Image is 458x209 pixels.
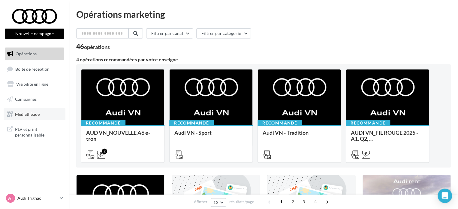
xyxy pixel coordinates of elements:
span: AUDI VN_FIL ROUGE 2025 - A1, Q2, ... [351,129,418,142]
button: Filtrer par catégorie [196,28,251,38]
a: Visibilité en ligne [4,78,65,91]
span: Audi VN - Sport [174,129,212,136]
span: Boîte de réception [15,66,50,71]
button: Filtrer par canal [146,28,193,38]
a: Médiathèque [4,108,65,121]
span: AUD VN_NOUVELLE A6 e-tron [86,129,150,142]
div: Recommandé [169,120,214,126]
span: Médiathèque [15,111,40,116]
span: 2 [288,197,298,207]
span: résultats/page [229,199,254,205]
a: Opérations [4,48,65,60]
div: Opérations marketing [76,10,451,19]
p: Audi Trignac [17,195,57,201]
button: 12 [211,198,226,207]
div: Recommandé [258,120,302,126]
span: AT [8,195,13,201]
button: Nouvelle campagne [5,29,64,39]
div: 46 [76,43,110,50]
div: Recommandé [346,120,390,126]
span: Afficher [194,199,207,205]
div: 2 [102,149,107,154]
span: Campagnes [15,97,37,102]
span: 12 [213,200,218,205]
a: PLV et print personnalisable [4,123,65,140]
span: PLV et print personnalisable [15,125,62,138]
span: 1 [276,197,286,207]
a: Boîte de réception [4,63,65,75]
a: AT Audi Trignac [5,192,64,204]
div: opérations [84,44,110,50]
div: Recommandé [81,120,125,126]
span: Visibilité en ligne [16,81,48,87]
div: Open Intercom Messenger [438,189,452,203]
a: Campagnes [4,93,65,106]
span: 3 [299,197,309,207]
span: 4 [311,197,320,207]
div: 4 opérations recommandées par votre enseigne [76,57,451,62]
span: Opérations [16,51,37,56]
span: Audi VN - Tradition [263,129,309,136]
